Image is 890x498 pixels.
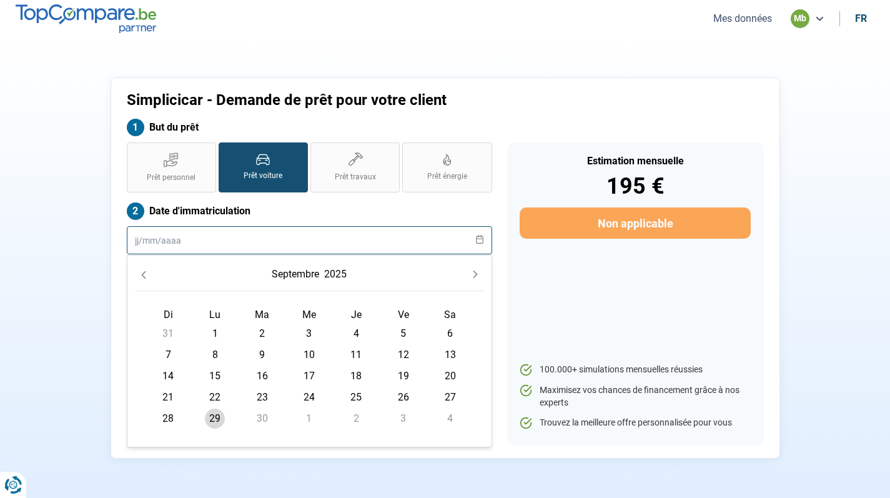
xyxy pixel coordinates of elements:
[127,255,492,447] div: Choose Date
[520,417,750,429] li: Trouvez la meilleure offre personnalisée pour vous
[285,366,332,387] td: 17
[520,156,750,166] div: Estimation mensuelle
[158,409,178,429] span: 28
[239,366,285,387] td: 16
[244,171,282,181] span: Prêt voiture
[192,366,239,387] td: 15
[239,323,285,344] td: 2
[346,345,366,365] span: 11
[239,344,285,366] td: 9
[299,345,319,365] span: 10
[252,387,272,407] span: 23
[209,309,220,321] span: Lu
[299,409,319,429] span: 1
[440,324,460,344] span: 6
[427,387,473,408] td: 27
[427,366,473,387] td: 20
[205,409,225,429] span: 29
[351,309,362,321] span: Je
[393,324,413,344] span: 5
[398,309,409,321] span: Ve
[205,366,225,386] span: 15
[299,387,319,407] span: 24
[239,387,285,408] td: 23
[346,366,366,386] span: 18
[393,345,413,365] span: 12
[285,387,332,408] td: 24
[710,12,776,25] button: Mes données
[192,344,239,366] td: 8
[145,344,192,366] td: 7
[16,4,156,32] img: TopCompare.be
[393,387,413,407] span: 26
[444,309,456,321] span: Sa
[145,366,192,387] td: 14
[440,409,460,429] span: 4
[380,366,427,387] td: 19
[380,344,427,366] td: 12
[346,387,366,407] span: 25
[380,387,427,408] td: 26
[145,387,192,408] td: 21
[333,387,380,408] td: 25
[322,263,349,286] button: Choose Year
[335,172,376,182] span: Prêt travaux
[285,323,332,344] td: 3
[269,263,322,286] button: Choose Month
[252,409,272,429] span: 30
[145,323,192,344] td: 31
[440,387,460,407] span: 27
[285,408,332,429] td: 1
[299,366,319,386] span: 17
[467,266,484,283] button: Next Month
[205,345,225,365] span: 8
[192,323,239,344] td: 1
[520,364,750,376] li: 100.000+ simulations mensuelles réussies
[346,409,366,429] span: 2
[427,323,473,344] td: 6
[333,408,380,429] td: 2
[427,171,467,182] span: Prêt énergie
[192,387,239,408] td: 22
[127,202,492,220] label: Date d'immatriculation
[380,323,427,344] td: 5
[427,344,473,366] td: 13
[427,408,473,429] td: 4
[147,172,195,183] span: Prêt personnel
[239,408,285,429] td: 30
[205,324,225,344] span: 1
[393,366,413,386] span: 19
[158,345,178,365] span: 7
[164,309,173,321] span: Di
[192,408,239,429] td: 29
[520,175,750,197] div: 195 €
[252,366,272,386] span: 16
[333,323,380,344] td: 4
[346,324,366,344] span: 4
[791,9,809,28] div: mb
[127,226,492,254] input: jj/mm/aaaa
[440,345,460,365] span: 13
[127,91,601,109] h1: Simplicicar - Demande de prêt pour votre client
[127,119,492,136] label: But du prêt
[393,409,413,429] span: 3
[333,366,380,387] td: 18
[520,384,750,409] li: Maximisez vos chances de financement grâce à nos experts
[440,366,460,386] span: 20
[205,387,225,407] span: 22
[855,12,867,24] div: fr
[135,266,152,283] button: Previous Month
[380,408,427,429] td: 3
[252,324,272,344] span: 2
[285,344,332,366] td: 10
[158,324,178,344] span: 31
[145,408,192,429] td: 28
[302,309,316,321] span: Me
[333,344,380,366] td: 11
[158,366,178,386] span: 14
[158,387,178,407] span: 21
[255,309,269,321] span: Ma
[252,345,272,365] span: 9
[520,207,750,239] button: Non applicable
[299,324,319,344] span: 3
